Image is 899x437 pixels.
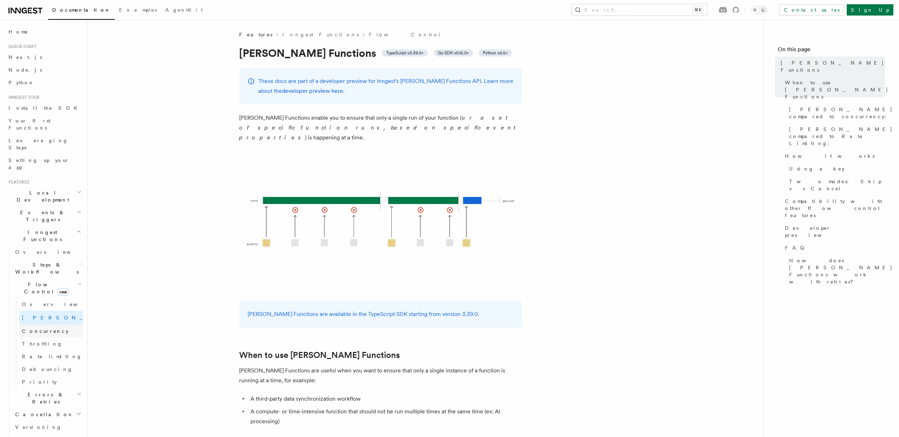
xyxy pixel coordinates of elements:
p: [PERSON_NAME] Functions are available in the TypeScript SDK starting from version 3.39.0. [248,309,513,319]
span: When to use [PERSON_NAME] Functions [785,79,888,100]
a: Two modes: Skip vs Cancel [786,175,885,195]
span: Events & Triggers [6,209,77,223]
a: [PERSON_NAME] compared to Rate Limiting: [786,123,885,150]
button: Search...⌘K [572,4,707,16]
a: Versioning [12,421,83,433]
a: Next.js [6,51,83,64]
span: Quick start [6,44,36,49]
span: Flow Control [12,281,78,295]
span: Steps & Workflows [12,261,79,275]
span: Node.js [8,67,42,73]
span: Priority [22,379,57,385]
span: Overview [22,301,95,307]
span: Python [8,80,34,85]
a: [PERSON_NAME] Functions [778,56,885,76]
kbd: ⌘K [693,6,703,13]
button: Flow Controlnew [12,278,83,298]
span: Inngest Functions [6,229,76,243]
a: Concurrency [19,325,83,337]
span: Setting up your app [8,157,69,170]
a: Overview [12,246,83,258]
span: [PERSON_NAME] compared to concurrency: [789,106,893,120]
a: When to use [PERSON_NAME] Functions [782,76,885,103]
li: A compute- or time-intensive function that should not be run multiple times at the same time (ex:... [248,407,522,426]
a: Overview [19,298,83,311]
span: Two modes: Skip vs Cancel [789,178,885,192]
a: Inngest Functions [282,31,359,38]
span: Concurrency [22,328,69,334]
a: Documentation [48,2,115,20]
span: [PERSON_NAME] [22,315,125,321]
a: Throttling [19,337,83,350]
a: Sign Up [847,4,893,16]
a: developer preview here [282,88,343,94]
em: or a set of specific function runs, based on specific event properties [239,114,519,141]
button: Steps & Workflows [12,258,83,278]
h1: [PERSON_NAME] Functions [239,47,522,59]
button: Errors & Retries [12,388,83,408]
h4: On this page [778,45,885,56]
a: Debouncing [19,363,83,376]
button: Local Development [6,186,83,206]
a: Rate limiting [19,350,83,363]
span: AgentKit [165,7,203,13]
span: Features [6,179,29,185]
a: Python [6,76,83,89]
span: [PERSON_NAME] compared to Rate Limiting: [789,126,893,147]
span: Throttling [22,341,63,347]
a: Your first Functions [6,114,83,134]
span: How does [PERSON_NAME] Functions work with retries? [789,257,893,285]
img: Singleton Functions only process one run at a time. [239,151,522,292]
span: TypeScript v3.39.0+ [386,50,424,56]
a: Developer preview [782,222,885,241]
a: Compatibility with other flow control features [782,195,885,222]
span: Using a key [789,165,845,172]
a: Setting up your app [6,154,83,174]
span: Overview [15,249,88,255]
a: [PERSON_NAME] compared to concurrency: [786,103,885,123]
button: Inngest Functions [6,226,83,246]
span: Local Development [6,189,77,203]
p: [PERSON_NAME] Functions are useful when you want to ensure that only a single instance of a funct... [239,366,522,385]
a: Contact sales [779,4,844,16]
a: FAQ [782,241,885,254]
span: Python v0.5+ [483,50,508,56]
span: Next.js [8,54,42,60]
span: new [57,288,69,296]
a: Install the SDK [6,102,83,114]
a: Priority [19,376,83,388]
a: Home [6,25,83,38]
span: Documentation [52,7,111,13]
span: Home [8,28,28,35]
span: Go SDK v0.12.0+ [438,50,469,56]
span: Leveraging Steps [8,138,68,150]
span: Debouncing [22,366,73,372]
span: Developer preview [785,225,885,239]
span: FAQ [785,244,808,251]
span: Install the SDK [8,105,82,111]
span: Cancellation [12,411,73,418]
span: How it works [785,152,875,160]
a: [PERSON_NAME] [19,311,83,325]
button: Events & Triggers [6,206,83,226]
div: Flow Controlnew [12,298,83,388]
span: [PERSON_NAME] Functions [781,59,885,73]
a: How it works [782,150,885,162]
a: Node.js [6,64,83,76]
p: [PERSON_NAME] Functions enable you to ensure that only a single run of your function ( ) is happe... [239,113,522,143]
p: These docs are part of a developer preview for Inngest's [PERSON_NAME] Functions API. Learn more ... [258,76,513,96]
span: Features [239,31,272,38]
span: Compatibility with other flow control features [785,198,885,219]
a: Examples [115,2,161,19]
button: Toggle dark mode [751,6,768,14]
span: Versioning [15,424,62,430]
span: Your first Functions [8,118,51,131]
span: Examples [119,7,157,13]
a: Flow Control [369,31,441,38]
a: How does [PERSON_NAME] Functions work with retries? [786,254,885,288]
span: Inngest tour [6,95,40,100]
a: When to use [PERSON_NAME] Functions [239,350,400,360]
li: A third-party data synchronization workflow [248,394,522,404]
a: AgentKit [161,2,207,19]
span: Rate limiting [22,354,82,359]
